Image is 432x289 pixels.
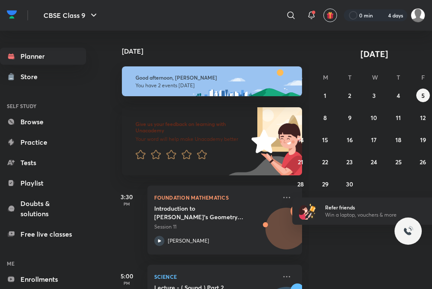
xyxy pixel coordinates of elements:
[367,155,381,169] button: September 24, 2025
[318,177,332,191] button: September 29, 2025
[110,280,144,286] p: PM
[396,114,401,122] abbr: September 11, 2025
[294,177,308,191] button: September 28, 2025
[294,111,308,124] button: September 7, 2025
[318,133,332,146] button: September 15, 2025
[325,203,430,211] h6: Refer friends
[421,92,425,100] abbr: September 5, 2025
[420,158,426,166] abbr: September 26, 2025
[372,92,376,100] abbr: September 3, 2025
[7,8,17,23] a: Company Logo
[372,73,378,81] abbr: Wednesday
[411,8,425,23] img: Aarushi
[378,11,386,20] img: streak
[154,192,277,203] p: Foundation Mathematics
[420,114,426,122] abbr: September 12, 2025
[154,204,260,221] h5: Introduction to Euclid's Geometry (Questions Ka Dose 2)
[326,11,334,19] img: avatar
[323,9,337,22] button: avatar
[348,114,351,122] abbr: September 9, 2025
[294,155,308,169] button: September 21, 2025
[122,48,311,54] h4: [DATE]
[367,133,381,146] button: September 17, 2025
[392,89,405,102] button: September 4, 2025
[416,111,430,124] button: September 12, 2025
[322,158,328,166] abbr: September 22, 2025
[20,72,43,82] div: Store
[38,7,104,24] button: CBSE Class 9
[299,114,302,122] abbr: September 7, 2025
[318,89,332,102] button: September 1, 2025
[135,121,252,134] h6: Give us your feedback on learning with Unacademy
[392,155,405,169] button: September 25, 2025
[395,158,402,166] abbr: September 25, 2025
[297,180,304,188] abbr: September 28, 2025
[343,133,357,146] button: September 16, 2025
[298,136,304,144] abbr: September 14, 2025
[348,92,351,100] abbr: September 2, 2025
[367,89,381,102] button: September 3, 2025
[222,107,302,175] img: feedback_image
[325,211,430,219] p: Win a laptop, vouchers & more
[135,74,289,81] h6: Good afternoon, [PERSON_NAME]
[323,114,327,122] abbr: September 8, 2025
[294,133,308,146] button: September 14, 2025
[110,272,144,280] h5: 5:00
[392,133,405,146] button: September 18, 2025
[266,212,307,253] img: Avatar
[324,92,326,100] abbr: September 1, 2025
[323,73,328,81] abbr: Monday
[347,136,353,144] abbr: September 16, 2025
[318,111,332,124] button: September 8, 2025
[371,136,377,144] abbr: September 17, 2025
[343,155,357,169] button: September 23, 2025
[7,8,17,21] img: Company Logo
[416,155,430,169] button: September 26, 2025
[154,223,277,231] p: Session 11
[346,158,353,166] abbr: September 23, 2025
[110,192,144,201] h5: 3:30
[392,111,405,124] button: September 11, 2025
[348,73,351,81] abbr: Tuesday
[367,111,381,124] button: September 10, 2025
[371,114,377,122] abbr: September 10, 2025
[299,203,316,220] img: referral
[318,155,332,169] button: September 22, 2025
[343,177,357,191] button: September 30, 2025
[298,158,303,166] abbr: September 21, 2025
[343,111,357,124] button: September 9, 2025
[122,66,302,96] img: afternoon
[135,136,252,143] p: Your word will help make Unacademy better
[416,133,430,146] button: September 19, 2025
[420,136,426,144] abbr: September 19, 2025
[421,73,425,81] abbr: Friday
[403,226,413,236] img: ttu
[154,272,277,282] p: Science
[346,180,353,188] abbr: September 30, 2025
[343,89,357,102] button: September 2, 2025
[360,48,388,60] span: [DATE]
[397,92,400,100] abbr: September 4, 2025
[135,82,289,89] p: You have 2 events [DATE]
[395,136,401,144] abbr: September 18, 2025
[371,158,377,166] abbr: September 24, 2025
[416,89,430,102] button: September 5, 2025
[322,136,328,144] abbr: September 15, 2025
[322,180,328,188] abbr: September 29, 2025
[168,237,209,245] p: [PERSON_NAME]
[397,73,400,81] abbr: Thursday
[110,201,144,206] p: PM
